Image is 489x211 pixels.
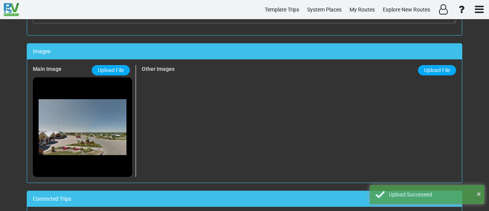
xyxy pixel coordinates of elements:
[477,188,481,200] button: ×
[33,65,62,73] label: Main Image
[346,2,378,17] a: My Routes
[265,7,299,13] span: Template Trips
[379,2,434,17] a: Explore New Routes
[39,99,126,155] img: ProtectedImage.aspx
[27,44,462,59] div: Images
[307,7,342,13] span: System Places
[4,3,19,16] img: RvPlanetLogo.png
[350,7,375,13] span: My Routes
[424,67,450,73] span: Upload File
[389,191,479,198] div: Upload Succeseed
[142,65,175,73] label: Other Images
[98,67,124,73] span: Upload File
[261,2,303,17] a: Template Trips
[383,7,430,13] span: Explore New Routes
[27,191,462,207] div: Connected Trips
[304,2,345,17] a: System Places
